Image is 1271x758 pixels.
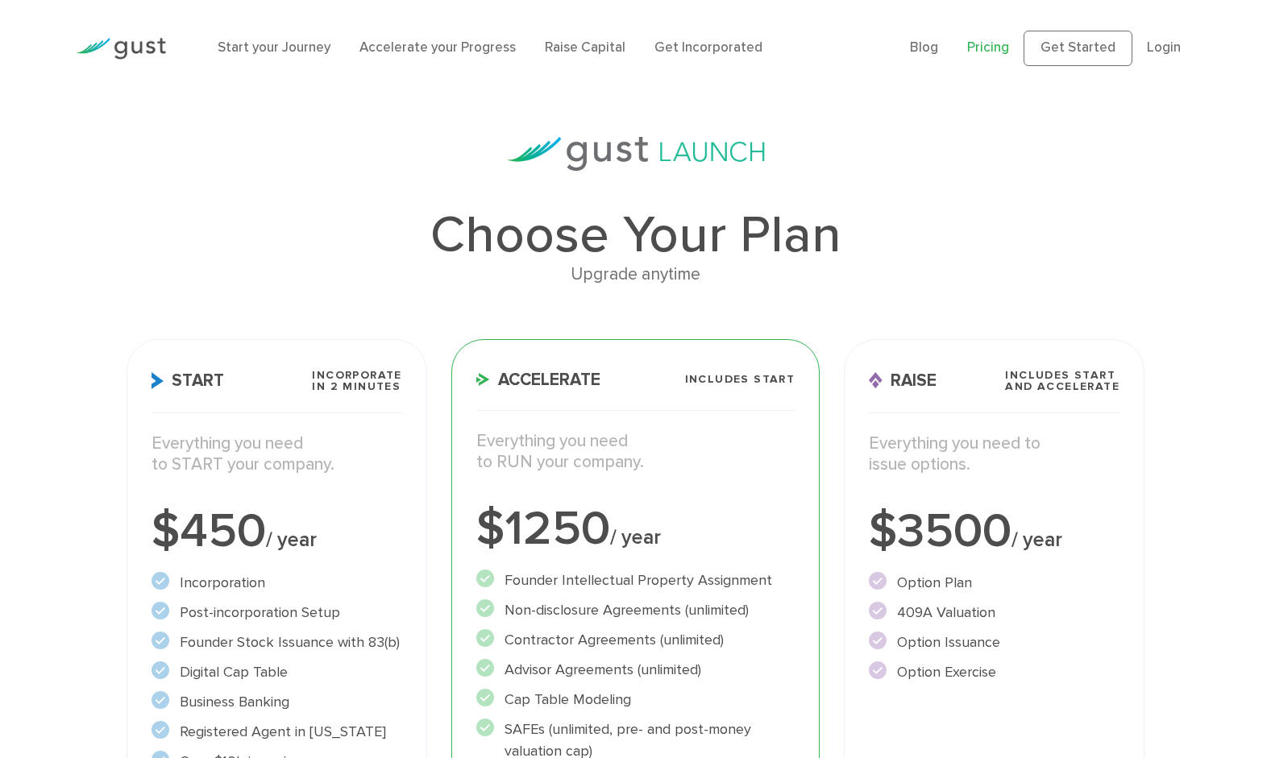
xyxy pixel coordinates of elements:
li: Option Issuance [869,632,1119,653]
a: Accelerate your Progress [359,39,516,56]
li: Post-incorporation Setup [152,602,402,623]
span: Includes START [685,374,795,385]
a: Pricing [967,39,1009,56]
li: Option Exercise [869,661,1119,683]
div: $1250 [476,505,795,553]
img: Raise Icon [869,372,883,389]
li: Option Plan [869,572,1119,594]
img: Start Icon X2 [152,372,164,389]
li: Non-disclosure Agreements (unlimited) [476,599,795,621]
div: $450 [152,507,402,556]
span: Accelerate [476,371,600,388]
a: Get Started [1024,31,1132,66]
h1: Choose Your Plan [127,209,1144,261]
img: Gust Logo [76,38,166,60]
img: Accelerate Icon [476,373,490,386]
a: Login [1147,39,1181,56]
li: Registered Agent in [US_STATE] [152,721,402,743]
li: Founder Intellectual Property Assignment [476,570,795,591]
span: / year [1011,528,1062,552]
p: Everything you need to issue options. [869,433,1119,476]
div: $3500 [869,507,1119,556]
li: 409A Valuation [869,602,1119,623]
span: Raise [869,372,937,389]
span: / year [266,528,317,552]
li: Digital Cap Table [152,661,402,683]
a: Blog [910,39,938,56]
a: Raise Capital [545,39,625,56]
span: / year [610,525,661,549]
span: Includes START and ACCELERATE [1005,370,1119,392]
li: Founder Stock Issuance with 83(b) [152,632,402,653]
a: Start your Journey [218,39,330,56]
li: Contractor Agreements (unlimited) [476,629,795,651]
li: Cap Table Modeling [476,689,795,710]
a: Get Incorporated [654,39,762,56]
p: Everything you need to RUN your company. [476,431,795,474]
span: Start [152,372,224,389]
div: Upgrade anytime [127,261,1144,288]
li: Incorporation [152,572,402,594]
li: Business Banking [152,691,402,713]
img: gust-launch-logos.svg [507,137,765,171]
p: Everything you need to START your company. [152,433,402,476]
span: Incorporate in 2 Minutes [312,370,401,392]
li: Advisor Agreements (unlimited) [476,659,795,681]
